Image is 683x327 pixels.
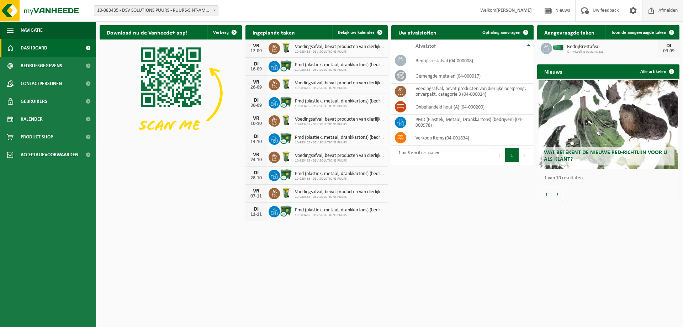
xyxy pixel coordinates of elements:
button: Next [519,148,530,162]
h2: Uw afvalstoffen [391,25,444,39]
span: 10-983435 - DSV SOLUTIONS PUURS - PUURS-SINT-AMANDS [94,5,218,16]
img: WB-1100-CU [280,169,292,181]
span: Pmd (plastiek, metaal, drankkartons) (bedrijven) [295,62,384,68]
div: 24-10 [249,158,263,163]
h2: Nieuws [537,64,569,78]
div: VR [249,116,263,121]
td: onbehandeld hout (A) (04-000200) [410,99,534,115]
img: WB-1100-CU [280,60,292,72]
span: 10-983435 - DSV SOLUTIONS PUURS [295,159,384,163]
div: 10-10 [249,121,263,126]
div: VR [249,152,263,158]
a: Alle artikelen [635,64,679,79]
div: DI [249,134,263,139]
button: Volgende [552,187,563,201]
img: WB-0140-HPE-GN-50 [280,187,292,199]
span: Gebruikers [21,93,47,110]
div: 09-09 [662,49,676,54]
h2: Aangevraagde taken [537,25,602,39]
div: VR [249,79,263,85]
span: Acceptatievoorwaarden [21,146,78,164]
div: 30-09 [249,103,263,108]
strong: [PERSON_NAME] [496,8,532,13]
span: Bedrijfsrestafval [567,44,658,50]
span: Afvalstof [415,43,436,49]
div: 26-09 [249,85,263,90]
h2: Ingeplande taken [245,25,302,39]
span: 10-983435 - DSV SOLUTIONS PUURS - PUURS-SINT-AMANDS [94,6,218,16]
div: DI [249,61,263,67]
span: 10-983435 - DSV SOLUTIONS PUURS [295,213,384,217]
span: Pmd (plastiek, metaal, drankkartons) (bedrijven) [295,99,384,104]
div: 16-09 [249,67,263,72]
span: Pmd (plastiek, metaal, drankkartons) (bedrijven) [295,207,384,213]
span: Wat betekent de nieuwe RED-richtlijn voor u als klant? [544,150,667,162]
img: HK-XA-40-GN-00 [552,44,564,51]
div: VR [249,188,263,194]
span: 10-983435 - DSV SOLUTIONS PUURS [295,141,384,145]
p: 1 van 10 resultaten [544,176,676,181]
h2: Download nu de Vanheede+ app! [100,25,195,39]
button: Verberg [207,25,241,39]
span: Voedingsafval, bevat producten van dierlijke oorsprong, onverpakt, categorie 3 [295,80,384,86]
div: DI [249,206,263,212]
a: Wat betekent de nieuwe RED-richtlijn voor u als klant? [539,80,678,169]
img: WB-0140-HPE-GN-50 [280,114,292,126]
span: 10-983435 - DSV SOLUTIONS PUURS [295,68,384,72]
td: voedingsafval, bevat producten van dierlijke oorsprong, onverpakt, categorie 3 (04-000024) [410,84,534,99]
div: 07-11 [249,194,263,199]
span: Kalender [21,110,43,128]
span: 10-983435 - DSV SOLUTIONS PUURS [295,86,384,90]
span: Pmd (plastiek, metaal, drankkartons) (bedrijven) [295,135,384,141]
span: 10-983435 - DSV SOLUTIONS PUURS [295,50,384,54]
span: Bekijk uw kalender [338,30,375,35]
img: WB-0140-HPE-GN-50 [280,42,292,54]
img: WB-1100-CU [280,205,292,217]
span: Verberg [213,30,229,35]
span: Contactpersonen [21,75,62,93]
img: WB-1100-CU [280,132,292,144]
div: 14-10 [249,139,263,144]
span: Voedingsafval, bevat producten van dierlijke oorsprong, onverpakt, categorie 3 [295,44,384,50]
span: 10-983435 - DSV SOLUTIONS PUURS [295,177,384,181]
a: Toon de aangevraagde taken [605,25,679,39]
div: DI [662,43,676,49]
span: Toon de aangevraagde taken [611,30,666,35]
span: Ophaling aanvragen [482,30,520,35]
td: verkoop items (04-001834) [410,130,534,146]
div: 1 tot 6 van 6 resultaten [395,147,439,163]
div: DI [249,97,263,103]
span: Voedingsafval, bevat producten van dierlijke oorsprong, onverpakt, categorie 3 [295,117,384,122]
div: DI [249,170,263,176]
div: VR [249,43,263,49]
img: WB-0140-HPE-GN-50 [280,151,292,163]
span: Dashboard [21,39,47,57]
span: 10-983435 - DSV SOLUTIONS PUURS [295,195,384,199]
td: PMD (Plastiek, Metaal, Drankkartons) (bedrijven) (04-000978) [410,115,534,130]
button: Vorige [541,187,552,201]
button: Previous [494,148,505,162]
button: 1 [505,148,519,162]
span: Omwisseling op aanvraag [567,50,658,54]
td: gemengde metalen (04-000017) [410,68,534,84]
div: 28-10 [249,176,263,181]
span: Voedingsafval, bevat producten van dierlijke oorsprong, onverpakt, categorie 3 [295,189,384,195]
div: 11-11 [249,212,263,217]
span: Product Shop [21,128,53,146]
span: Voedingsafval, bevat producten van dierlijke oorsprong, onverpakt, categorie 3 [295,153,384,159]
img: Download de VHEPlus App [100,39,242,146]
span: Bedrijfsgegevens [21,57,62,75]
img: WB-1100-CU [280,96,292,108]
span: Pmd (plastiek, metaal, drankkartons) (bedrijven) [295,171,384,177]
a: Bekijk uw kalender [332,25,387,39]
a: Ophaling aanvragen [477,25,533,39]
td: bedrijfsrestafval (04-000008) [410,53,534,68]
span: 10-983435 - DSV SOLUTIONS PUURS [295,122,384,127]
div: 12-09 [249,49,263,54]
span: 10-983435 - DSV SOLUTIONS PUURS [295,104,384,109]
span: Navigatie [21,21,43,39]
img: WB-0140-HPE-GN-50 [280,78,292,90]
